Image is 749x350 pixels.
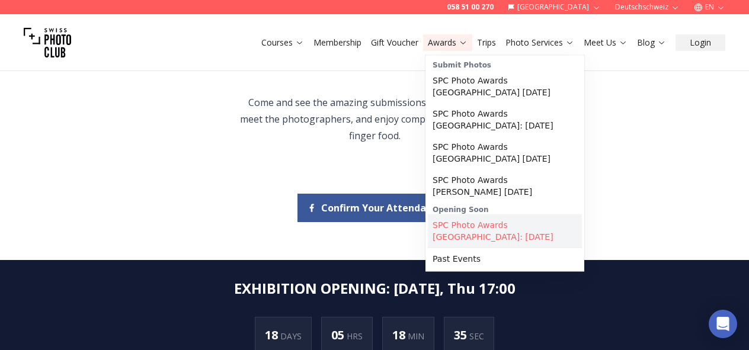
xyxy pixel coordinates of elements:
[428,248,582,269] a: Past Events
[309,34,366,51] button: Membership
[428,37,468,49] a: Awards
[454,327,469,343] span: 35
[265,327,280,343] span: 18
[632,34,671,51] button: Blog
[428,169,582,203] a: SPC Photo Awards [PERSON_NAME] [DATE]
[428,203,582,214] div: Opening Soon
[24,19,71,66] img: Swiss photo club
[239,94,510,144] p: Come and see the amazing submissions, cast your votes, meet the photographers, and enjoy complime...
[321,201,443,215] span: Confirm Your Attendance
[676,34,725,51] button: Login
[501,34,579,51] button: Photo Services
[371,37,418,49] a: Gift Voucher
[709,310,737,338] div: Open Intercom Messenger
[477,37,496,49] a: Trips
[297,194,452,222] button: Confirm Your Attendance
[579,34,632,51] button: Meet Us
[347,330,363,342] span: HRS
[423,34,472,51] button: Awards
[280,330,302,342] span: DAYS
[331,327,347,343] span: 05
[584,37,628,49] a: Meet Us
[408,330,424,342] span: MIN
[505,37,574,49] a: Photo Services
[313,37,361,49] a: Membership
[257,34,309,51] button: Courses
[366,34,423,51] button: Gift Voucher
[428,136,582,169] a: SPC Photo Awards [GEOGRAPHIC_DATA] [DATE]
[234,279,516,298] h2: EXHIBITION OPENING : [DATE], Thu 17:00
[428,214,582,248] a: SPC Photo Awards [GEOGRAPHIC_DATA]: [DATE]
[428,58,582,70] div: Submit Photos
[472,34,501,51] button: Trips
[447,2,494,12] a: 058 51 00 270
[392,327,408,343] span: 18
[637,37,666,49] a: Blog
[428,103,582,136] a: SPC Photo Awards [GEOGRAPHIC_DATA]: [DATE]
[469,330,484,342] span: SEC
[428,70,582,103] a: SPC Photo Awards [GEOGRAPHIC_DATA] [DATE]
[261,37,304,49] a: Courses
